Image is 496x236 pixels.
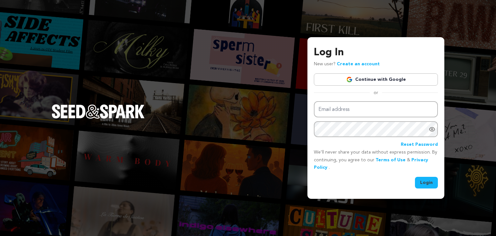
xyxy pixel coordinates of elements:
[337,62,380,66] a: Create an account
[415,177,438,188] button: Login
[314,73,438,86] a: Continue with Google
[52,104,145,132] a: Seed&Spark Homepage
[314,101,438,118] input: Email address
[314,60,380,68] p: New user?
[429,126,435,133] a: Show password as plain text. Warning: this will display your password on the screen.
[314,45,438,60] h3: Log In
[346,76,353,83] img: Google logo
[314,149,438,172] p: We’ll never share your data without express permission. By continuing, you agree to our & .
[370,90,382,96] span: or
[52,104,145,119] img: Seed&Spark Logo
[401,141,438,149] a: Reset Password
[376,158,406,162] a: Terms of Use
